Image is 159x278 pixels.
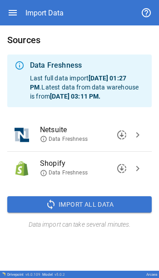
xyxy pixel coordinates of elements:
h6: Sources [7,33,152,47]
span: chevron_right [132,163,143,174]
h6: Data import can take several minutes. [7,220,152,230]
span: chevron_right [132,129,143,140]
span: v 6.0.109 [25,273,40,277]
span: Shopify [40,158,130,169]
span: Data Freshness [40,135,88,143]
span: downloading [116,163,127,174]
div: Import Data [25,9,64,17]
button: Import All Data [7,196,152,213]
span: v 5.0.2 [55,273,65,277]
img: Drivepoint [2,272,5,276]
div: Arcaea [146,273,157,277]
span: Import All Data [59,199,114,210]
p: Last full data import . Latest data from data warehouse is from [30,74,144,101]
img: Netsuite [15,128,29,142]
div: Drivepoint [7,273,40,277]
div: Data Freshness [30,60,144,71]
span: Netsuite [40,124,130,135]
div: Model [42,273,65,277]
b: [DATE] 01:27 PM [30,74,126,91]
span: sync [45,199,56,210]
b: [DATE] 03:11 PM . [50,93,100,100]
span: Data Freshness [40,169,88,177]
img: Shopify [15,161,29,176]
span: downloading [116,129,127,140]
